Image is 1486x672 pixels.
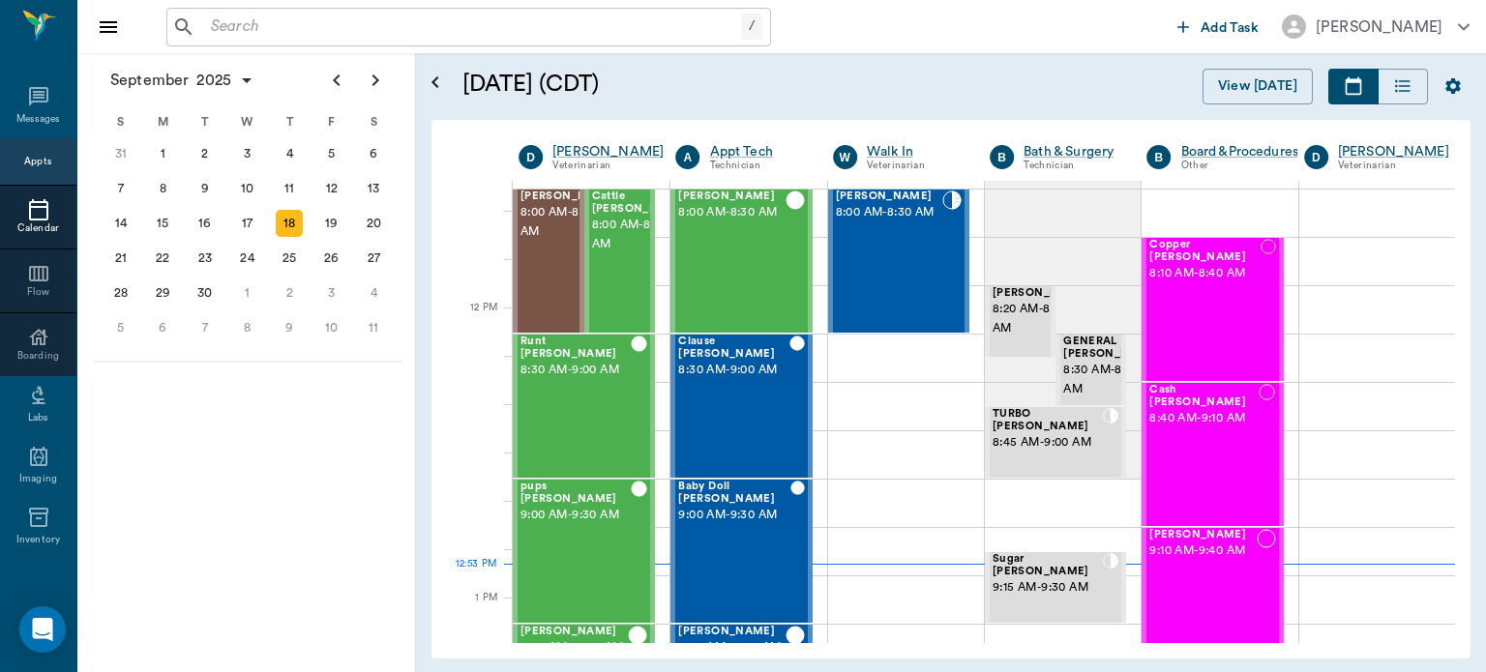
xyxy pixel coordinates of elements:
div: CHECKED_OUT, 8:30 AM - 9:00 AM [670,334,812,479]
span: GENERAL [PERSON_NAME] [1063,336,1160,361]
div: S [352,107,395,136]
div: Tuesday, September 16, 2025 [192,210,219,237]
button: [PERSON_NAME] [1266,9,1485,44]
input: Search [203,14,741,41]
div: Wednesday, October 8, 2025 [234,314,261,341]
span: 9:10 AM - 9:40 AM [1149,541,1256,561]
div: M [142,107,185,136]
span: Cash [PERSON_NAME] [1149,384,1259,409]
span: 8:20 AM - 8:35 AM [993,300,1089,338]
div: Appts [24,155,51,169]
span: 9:00 AM - 9:30 AM [520,506,631,525]
div: NOT_CONFIRMED, 8:10 AM - 8:40 AM [1142,237,1283,382]
span: 8:10 AM - 8:40 AM [1149,264,1261,283]
div: A [676,145,700,169]
a: Bath & Surgery [1024,142,1117,161]
div: Tuesday, September 30, 2025 [192,279,219,307]
div: D [1304,145,1328,169]
div: Veterinarian [867,158,961,174]
div: W [833,145,857,169]
a: [PERSON_NAME] [1338,142,1449,161]
span: Cattle [PERSON_NAME] [592,190,689,216]
span: 2025 [193,67,235,94]
div: CHECKED_IN, 8:45 AM - 9:00 AM [985,406,1126,479]
div: Open Intercom Messenger [19,606,66,653]
div: T [184,107,226,136]
a: Board &Procedures [1181,142,1299,161]
div: Other [1181,158,1299,174]
div: Tuesday, September 2, 2025 [192,140,219,167]
div: Saturday, September 13, 2025 [360,175,387,202]
span: 8:30 AM - 9:00 AM [678,361,788,380]
div: Wednesday, September 10, 2025 [234,175,261,202]
div: Thursday, September 4, 2025 [276,140,303,167]
div: Monday, September 15, 2025 [149,210,176,237]
div: Sunday, September 7, 2025 [107,175,134,202]
span: 8:00 AM - 8:30 AM [836,203,942,222]
div: F [311,107,353,136]
a: [PERSON_NAME] [552,142,664,161]
div: Monday, September 8, 2025 [149,175,176,202]
div: CHECKED_IN, 8:20 AM - 8:35 AM [985,285,1055,358]
span: 8:40 AM - 9:10 AM [1149,409,1259,428]
div: Friday, September 5, 2025 [318,140,345,167]
span: 8:30 AM - 8:45 AM [1063,361,1160,399]
button: Previous page [317,61,356,100]
div: Labs [28,411,48,425]
div: 1 PM [447,588,497,636]
div: CHECKED_IN, 8:00 AM - 8:30 AM [828,189,969,334]
div: Monday, September 22, 2025 [149,245,176,272]
div: Messages [16,112,61,127]
div: Imaging [19,472,57,486]
div: Veterinarian [552,158,664,174]
div: / [741,14,762,40]
div: Wednesday, October 1, 2025 [234,279,261,307]
a: Appt Tech [710,142,804,161]
span: Clause [PERSON_NAME] [678,336,788,361]
div: CHECKED_IN, 9:15 AM - 9:30 AM [985,551,1126,624]
h5: [DATE] (CDT) [462,69,893,100]
span: 8:45 AM - 9:00 AM [993,433,1103,453]
div: NOT_CONFIRMED, 8:30 AM - 8:45 AM [1055,334,1126,406]
div: B [1147,145,1172,169]
div: Sunday, September 28, 2025 [107,279,134,307]
div: Friday, September 12, 2025 [318,175,345,202]
div: Thursday, September 11, 2025 [276,175,303,202]
div: 12 PM [447,298,497,346]
div: NOT_CONFIRMED, 9:10 AM - 9:40 AM [1142,527,1283,672]
div: D [519,145,543,169]
span: [PERSON_NAME] [678,190,785,203]
div: Wednesday, September 3, 2025 [234,140,261,167]
div: Monday, September 1, 2025 [149,140,176,167]
button: View [DATE] [1203,69,1313,104]
button: Close drawer [89,8,128,46]
div: Sunday, October 5, 2025 [107,314,134,341]
a: Walk In [867,142,961,161]
button: Add Task [1170,9,1266,44]
span: 8:00 AM - 8:30 AM [520,203,617,242]
div: Wednesday, September 17, 2025 [234,210,261,237]
div: Saturday, September 6, 2025 [360,140,387,167]
div: W [226,107,269,136]
span: [PERSON_NAME] [520,626,628,638]
div: Veterinarian [1338,158,1449,174]
span: [PERSON_NAME] [678,626,785,638]
span: [PERSON_NAME] [1149,529,1256,541]
div: Wednesday, September 24, 2025 [234,245,261,272]
span: Copper [PERSON_NAME] [1149,239,1261,264]
span: September [106,67,193,94]
div: CHECKED_OUT, 8:00 AM - 8:30 AM [670,189,812,334]
div: T [268,107,311,136]
span: 8:00 AM - 8:30 AM [678,203,785,222]
span: Baby Doll [PERSON_NAME] [678,481,790,506]
span: pups [PERSON_NAME] [520,481,631,506]
div: Friday, October 3, 2025 [318,279,345,307]
div: Saturday, September 27, 2025 [360,245,387,272]
div: Saturday, September 20, 2025 [360,210,387,237]
span: 9:30 AM - 10:00 AM [520,638,628,657]
button: Open calendar [424,45,447,120]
